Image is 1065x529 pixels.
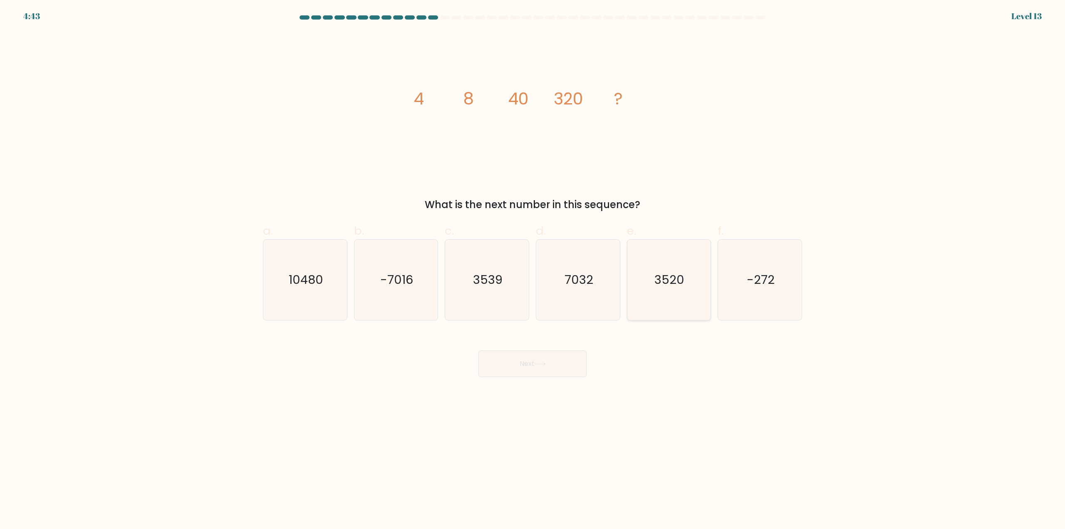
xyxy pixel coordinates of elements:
[565,272,593,288] text: 7032
[414,87,424,110] tspan: 4
[554,87,583,110] tspan: 320
[268,197,797,212] div: What is the next number in this sequence?
[445,223,454,239] span: c.
[473,272,503,288] text: 3539
[1011,10,1042,22] div: Level 13
[536,223,546,239] span: d.
[627,223,636,239] span: e.
[478,350,587,377] button: Next
[263,223,273,239] span: a.
[23,10,40,22] div: 4:43
[380,272,413,288] text: -7016
[289,272,323,288] text: 10480
[655,272,685,288] text: 3520
[354,223,364,239] span: b.
[463,87,474,110] tspan: 8
[718,223,723,239] span: f.
[614,87,623,110] tspan: ?
[508,87,529,110] tspan: 40
[747,272,775,288] text: -272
